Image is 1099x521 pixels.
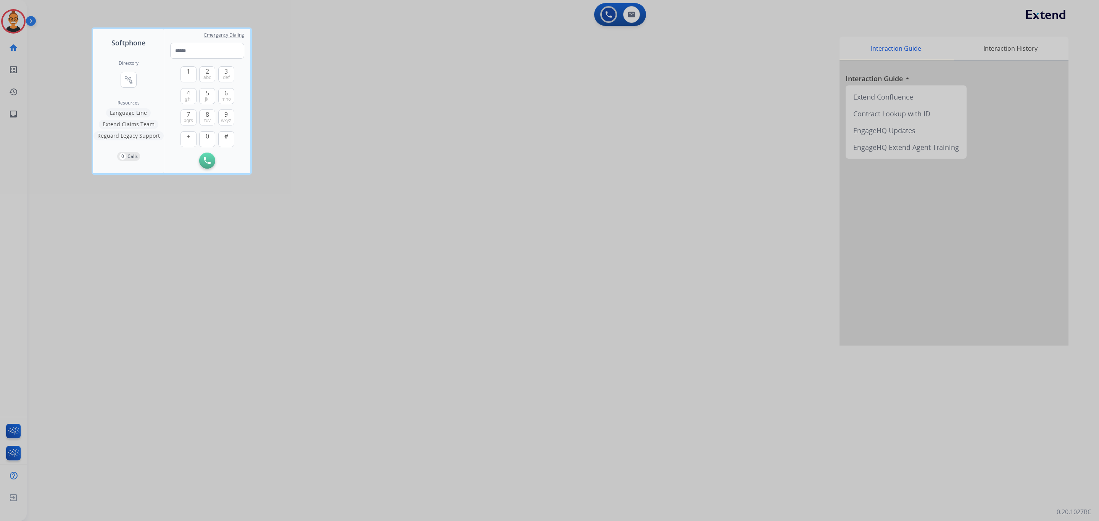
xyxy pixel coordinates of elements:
span: pqrs [184,117,193,124]
button: 7pqrs [180,109,197,125]
button: 0Calls [117,152,140,161]
span: Softphone [111,37,145,48]
span: + [187,132,190,141]
button: 5jkl [199,88,215,104]
span: 2 [206,67,209,76]
span: abc [203,74,211,80]
span: Emergency Dialing [204,32,244,38]
button: 1 [180,66,197,82]
button: 8tuv [199,109,215,125]
span: 7 [187,110,190,119]
mat-icon: connect_without_contact [124,75,133,84]
span: def [223,74,230,80]
button: Reguard Legacy Support [93,131,164,140]
span: Resources [118,100,140,106]
img: call-button [204,157,211,164]
span: # [224,132,228,141]
p: Calls [127,153,138,160]
span: 4 [187,88,190,98]
span: ghi [185,96,192,102]
span: 0 [206,132,209,141]
span: 1 [187,67,190,76]
span: 8 [206,110,209,119]
button: 6mno [218,88,234,104]
span: 6 [224,88,228,98]
button: Language Line [106,108,151,117]
p: 0.20.1027RC [1057,507,1091,516]
p: 0 [119,153,126,160]
button: 0 [199,131,215,147]
button: Extend Claims Team [99,120,158,129]
button: + [180,131,197,147]
span: mno [221,96,231,102]
span: wxyz [221,117,231,124]
button: 9wxyz [218,109,234,125]
span: tuv [204,117,211,124]
button: 3def [218,66,234,82]
button: # [218,131,234,147]
span: jkl [205,96,209,102]
button: 4ghi [180,88,197,104]
span: 3 [224,67,228,76]
h2: Directory [119,60,139,66]
button: 2abc [199,66,215,82]
span: 5 [206,88,209,98]
span: 9 [224,110,228,119]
